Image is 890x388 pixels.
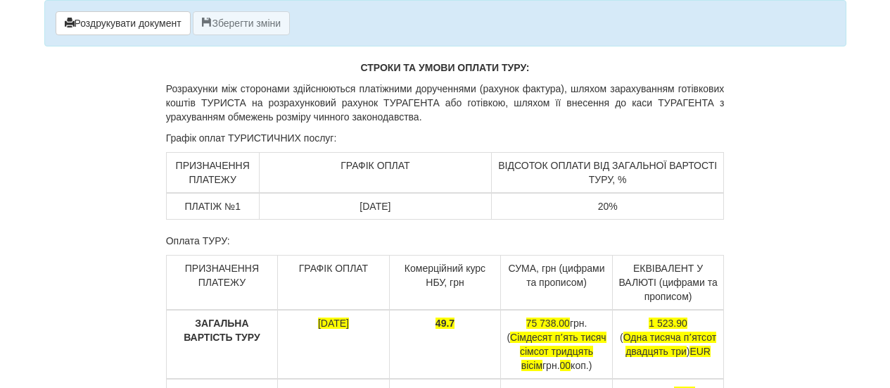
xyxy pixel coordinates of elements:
td: ГРАФІК ОПЛАТ [259,153,491,194]
button: Роздрукувати документ [56,11,191,35]
td: % [492,193,724,220]
button: Зберегти зміни [193,11,290,35]
td: СУМА, грн (цифрами та прописом) [501,256,613,311]
p: Оплата ТУРУ: [166,234,725,248]
span: 00 [560,360,571,371]
span: 49.7 [436,318,454,329]
span: 1 523.90 [649,318,687,329]
span: 1 [235,201,241,212]
span: Сімдесят пʼять тисяч сімсот тридцять вісім [510,332,606,371]
td: ( ) [612,310,724,379]
td: ПРИЗНАЧЕННЯ ПЛАТЕЖУ [166,153,259,194]
span: [DATE] [318,318,349,329]
td: ВІДСОТОК ОПЛАТИ ВІД ЗАГАЛЬНОЇ ВАРТОСТІ ТУРУ, % [492,153,724,194]
span: 20 [598,201,609,212]
td: ЕКВІВАЛЕНТ У ВАЛЮТІ (цифрами та прописом) [612,256,724,311]
span: 75 738.00 [526,318,570,329]
td: ЗАГАЛЬНА ВАРТІСТЬ ТУРУ [166,310,278,379]
td: грн. ( грн. коп.) [501,310,613,379]
span: Одна тисяча пʼятсот двадцять три [623,332,716,357]
td: ПЛАТІЖ № [166,193,259,220]
p: Графік оплат ТУРИСТИЧНИХ послуг: [166,131,725,145]
span: EUR [689,346,711,357]
p: СТРОКИ ТА УМОВИ ОПЛАТИ ТУРУ: [166,61,725,75]
td: Комерційний курс НБУ, грн [389,256,501,311]
td: ГРАФІК ОПЛАТ [278,256,390,311]
td: ПРИЗНАЧЕННЯ ПЛАТЕЖУ [166,256,278,311]
span: [DATE] [360,201,390,212]
p: Розрахунки між сторонами здійснюються платіжними дорученнями (рахунок фактура), шляхом зарахуванн... [166,82,725,124]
